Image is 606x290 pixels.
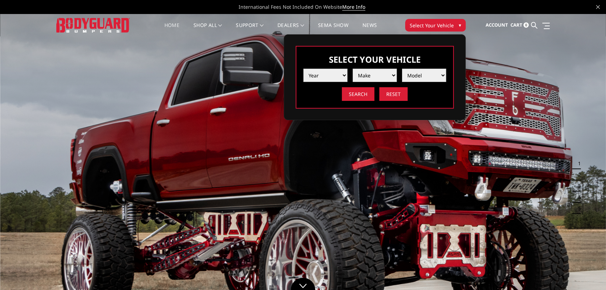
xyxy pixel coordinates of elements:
[571,256,606,290] iframe: Chat Widget
[410,22,454,29] span: Select Your Vehicle
[459,21,461,29] span: ▾
[362,23,377,36] a: News
[342,4,365,11] a: More Info
[56,18,130,32] img: BODYGUARD BUMPERS
[574,203,581,214] button: 5 of 5
[574,180,581,192] button: 3 of 5
[379,87,408,101] input: Reset
[236,23,263,36] a: Support
[164,23,179,36] a: Home
[303,54,446,65] h3: Select Your Vehicle
[510,16,529,35] a: Cart 0
[291,278,315,290] a: Click to Down
[342,87,374,101] input: Search
[353,69,397,82] select: Please select the value from list.
[574,169,581,180] button: 2 of 5
[318,23,348,36] a: SEMA Show
[523,22,529,28] span: 0
[486,22,508,28] span: Account
[574,158,581,169] button: 1 of 5
[510,22,522,28] span: Cart
[303,69,347,82] select: Please select the value from list.
[405,19,466,32] button: Select Your Vehicle
[486,16,508,35] a: Account
[277,23,304,36] a: Dealers
[193,23,222,36] a: shop all
[574,192,581,203] button: 4 of 5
